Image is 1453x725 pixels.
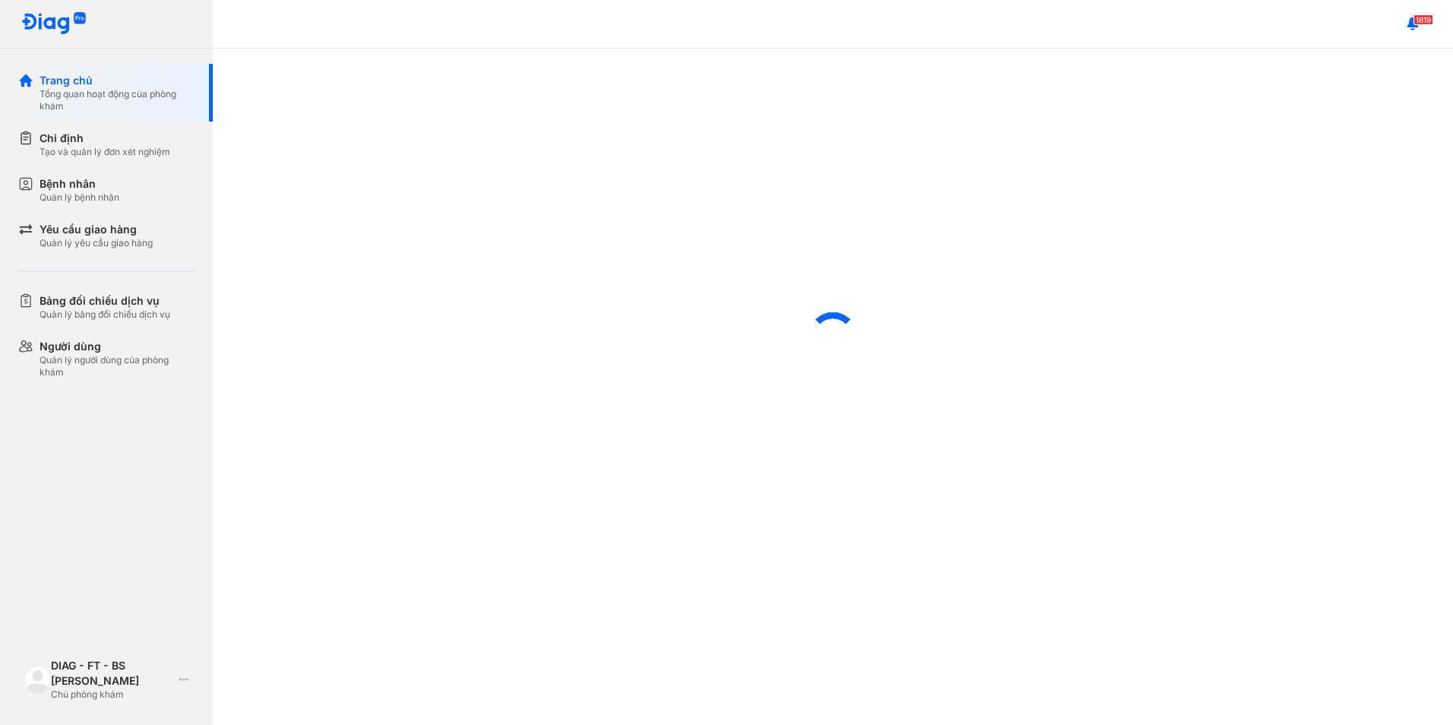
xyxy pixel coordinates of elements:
div: Bệnh nhân [40,176,119,192]
div: Chủ phòng khám [51,689,173,701]
div: Chỉ định [40,131,170,146]
span: 1819 [1413,14,1433,25]
div: Người dùng [40,339,195,354]
div: Yêu cầu giao hàng [40,222,153,237]
div: DIAG - FT - BS [PERSON_NAME] [51,658,173,689]
div: Quản lý bệnh nhân [40,192,119,204]
img: logo [21,12,87,36]
div: Trang chủ [40,73,195,88]
div: Tổng quan hoạt động của phòng khám [40,88,195,112]
div: Quản lý yêu cầu giao hàng [40,237,153,249]
div: Tạo và quản lý đơn xét nghiệm [40,146,170,158]
img: logo [24,666,51,692]
div: Bảng đối chiếu dịch vụ [40,293,170,309]
div: Quản lý bảng đối chiếu dịch vụ [40,309,170,321]
div: Quản lý người dùng của phòng khám [40,354,195,378]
